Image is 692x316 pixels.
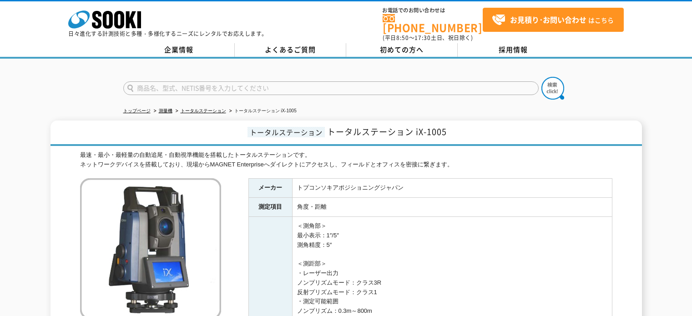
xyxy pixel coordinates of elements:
span: はこちら [492,13,614,27]
p: 日々進化する計測技術と多種・多様化するニーズにレンタルでお応えします。 [68,31,268,36]
a: トータルステーション [181,108,226,113]
a: お見積り･お問い合わせはこちら [483,8,624,32]
a: 採用情報 [458,43,569,57]
td: トプコンソキアポジショニングジャパン [292,179,612,198]
a: 測量機 [159,108,172,113]
input: 商品名、型式、NETIS番号を入力してください [123,81,539,95]
span: トータルステーション [248,127,325,137]
td: 角度・距離 [292,198,612,217]
a: 初めての方へ [346,43,458,57]
th: 測定項目 [248,198,292,217]
span: 17:30 [414,34,431,42]
span: トータルステーション iX-1005 [327,125,447,138]
span: (平日 ～ 土日、祝日除く) [383,34,473,42]
a: [PHONE_NUMBER] [383,14,483,33]
a: トップページ [123,108,151,113]
th: メーカー [248,179,292,198]
div: 最速・最小・最軽量の自動追尾・自動視準機能を搭載したトータルステーションです。 ネットワークデバイスを搭載しており、現場からMAGNET Enterpriseへダイレクトにアクセスし、フィールド... [80,150,612,170]
span: お電話でのお問い合わせは [383,8,483,13]
strong: お見積り･お問い合わせ [510,14,586,25]
a: よくあるご質問 [235,43,346,57]
a: 企業情報 [123,43,235,57]
span: 8:50 [396,34,409,42]
li: トータルステーション iX-1005 [227,106,297,116]
img: btn_search.png [541,77,564,100]
span: 初めての方へ [380,45,424,55]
